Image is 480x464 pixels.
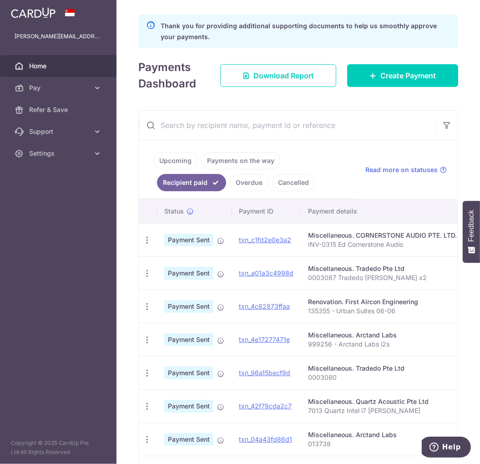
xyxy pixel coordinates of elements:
a: txn_a01a3c4998d [239,269,293,277]
span: Payment Sent [164,234,213,246]
a: Overdue [230,174,268,191]
a: txn_04a43fd86d1 [239,435,292,443]
span: Payment Sent [164,300,213,313]
a: Download Report [220,64,336,87]
div: Miscellaneous. Quartz Acoustic Pte Ltd [308,397,457,406]
span: Feedback [467,210,475,242]
p: 0003087 Tradedo [PERSON_NAME] x2 [308,273,457,282]
iframe: Opens a widget where you can find more information [422,437,471,459]
a: Payments on the way [201,152,280,169]
h4: Payments Dashboard [138,59,204,92]
span: Support [29,127,89,136]
p: 135355 - Urban Suites 06-06 [308,306,457,316]
div: Miscellaneous. CORNERSTONE AUDIO PTE. LTD. [308,231,457,240]
p: Thank you for providing additional supporting documents to help us smoothly approve your payments. [161,20,450,42]
a: txn_4e17277471e [239,336,290,343]
a: txn_4c82873ffaa [239,302,290,310]
a: Cancelled [272,174,315,191]
span: Settings [29,149,89,158]
p: 7013 Quartz Intel i7 [PERSON_NAME] [308,406,457,415]
span: Payment Sent [164,367,213,379]
p: 0003080 [308,373,457,382]
p: [PERSON_NAME][EMAIL_ADDRESS][DOMAIN_NAME] [15,32,102,41]
div: Miscellaneous. Arctand Labs [308,430,457,439]
a: txn_c1fd2e0e3a2 [239,236,291,244]
a: Recipient paid [157,174,226,191]
span: Read more on statuses [365,165,438,174]
p: 999256 - Arctand Labs i2s [308,340,457,349]
a: txn_96a15becf9d [239,369,290,377]
a: Read more on statuses [365,165,447,174]
a: Upcoming [153,152,197,169]
span: Payment Sent [164,433,213,446]
a: Create Payment [347,64,458,87]
span: Home [29,61,89,71]
div: Miscellaneous. Tradedo Pte Ltd [308,264,457,273]
div: Miscellaneous. Arctand Labs [308,331,457,340]
span: Status [164,207,184,216]
span: Payment Sent [164,333,213,346]
a: txn_42f79cda2c7 [239,402,292,410]
span: Download Report [253,70,314,81]
span: Payment Sent [164,267,213,280]
p: INV-0315 Ed Cornerstone Audio [308,240,457,249]
span: Create Payment [380,70,436,81]
img: CardUp [11,7,56,18]
span: Refer & Save [29,105,89,114]
p: 013738 [308,439,457,449]
input: Search by recipient name, payment id or reference [139,111,436,140]
span: Payment Sent [164,400,213,413]
div: Miscellaneous. Tradedo Pte Ltd [308,364,457,373]
th: Payment ID [232,199,301,223]
div: Renovation. First Aircon Engineering [308,297,457,306]
th: Payment details [301,199,464,223]
button: Feedback - Show survey [463,201,480,263]
span: Pay [29,83,89,92]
